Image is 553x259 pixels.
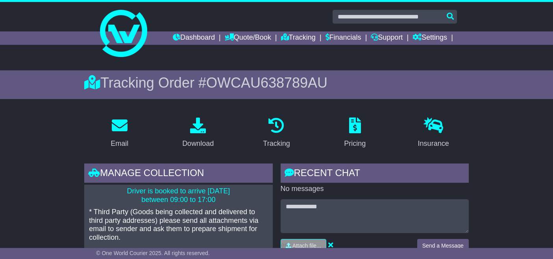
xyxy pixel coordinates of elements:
[206,75,327,91] span: OWCAU638789AU
[89,187,268,204] p: Driver is booked to arrive [DATE] between 09:00 to 17:00
[96,250,210,256] span: © One World Courier 2025. All rights reserved.
[417,239,469,253] button: Send a Message
[326,31,361,45] a: Financials
[89,208,268,242] p: * Third Party (Goods being collected and delivered to third party addresses) please send all atta...
[177,115,219,152] a: Download
[173,31,215,45] a: Dashboard
[182,138,214,149] div: Download
[263,138,290,149] div: Tracking
[413,115,454,152] a: Insurance
[281,31,316,45] a: Tracking
[84,74,469,91] div: Tracking Order #
[344,138,366,149] div: Pricing
[281,185,469,193] p: No messages
[225,31,271,45] a: Quote/Book
[111,138,128,149] div: Email
[105,115,133,152] a: Email
[84,163,272,185] div: Manage collection
[418,138,449,149] div: Insurance
[258,115,295,152] a: Tracking
[371,31,403,45] a: Support
[412,31,447,45] a: Settings
[339,115,371,152] a: Pricing
[281,163,469,185] div: RECENT CHAT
